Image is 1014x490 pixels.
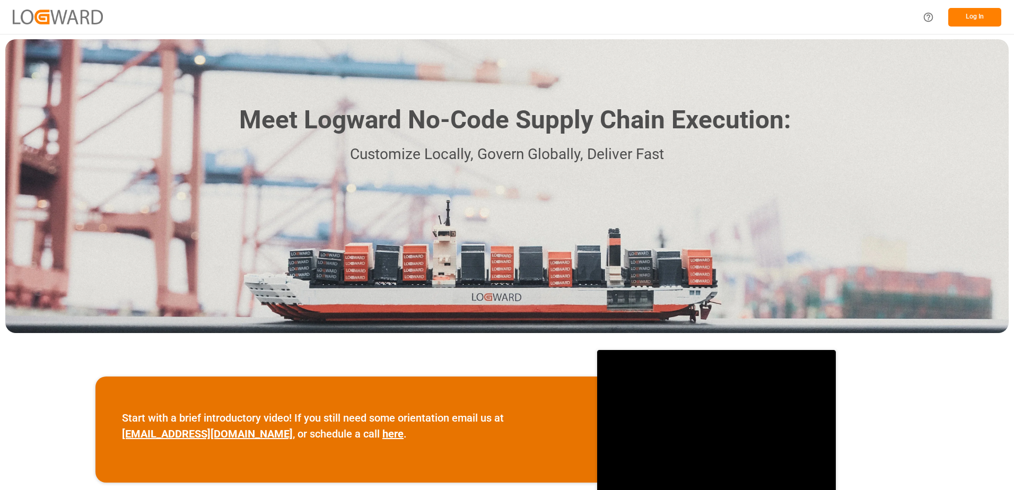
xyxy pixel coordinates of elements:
img: Logward_new_orange.png [13,10,103,24]
p: Customize Locally, Govern Globally, Deliver Fast [223,143,791,167]
button: Log In [948,8,1001,27]
button: Help Center [916,5,940,29]
p: Start with a brief introductory video! If you still need some orientation email us at , or schedu... [122,410,571,442]
h1: Meet Logward No-Code Supply Chain Execution: [239,101,791,139]
a: [EMAIL_ADDRESS][DOMAIN_NAME] [122,427,293,440]
a: here [382,427,404,440]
